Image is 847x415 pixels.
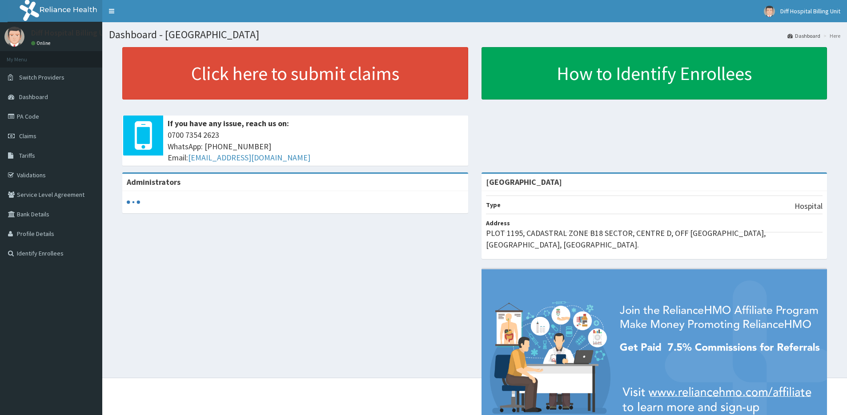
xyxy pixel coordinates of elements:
a: Click here to submit claims [122,47,468,100]
b: If you have any issue, reach us on: [168,118,289,128]
b: Administrators [127,177,181,187]
a: How to Identify Enrollees [482,47,827,100]
img: User Image [764,6,775,17]
h1: Dashboard - [GEOGRAPHIC_DATA] [109,29,840,40]
a: Online [31,40,52,46]
svg: audio-loading [127,196,140,209]
span: Diff Hospital Billing Unit [780,7,840,15]
p: Hospital [795,200,823,212]
strong: [GEOGRAPHIC_DATA] [486,177,562,187]
span: Dashboard [19,93,48,101]
p: Diff Hospital Billing Unit [31,29,114,37]
p: PLOT 1195, CADASTRAL ZONE B18 SECTOR, CENTRE D, OFF [GEOGRAPHIC_DATA], [GEOGRAPHIC_DATA], [GEOGRA... [486,227,823,250]
a: [EMAIL_ADDRESS][DOMAIN_NAME] [188,152,310,163]
a: Dashboard [787,32,820,40]
b: Type [486,201,501,209]
span: Switch Providers [19,73,64,81]
b: Address [486,219,510,227]
span: 0700 7354 2623 WhatsApp: [PHONE_NUMBER] Email: [168,129,464,164]
span: Tariffs [19,152,35,160]
img: User Image [4,27,24,47]
span: Claims [19,132,36,140]
li: Here [821,32,840,40]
